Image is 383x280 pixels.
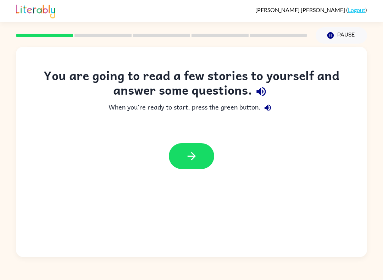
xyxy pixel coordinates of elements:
[348,6,365,13] a: Logout
[30,101,353,115] div: When you're ready to start, press the green button.
[255,6,346,13] span: [PERSON_NAME] [PERSON_NAME]
[255,6,367,13] div: ( )
[30,68,353,101] div: You are going to read a few stories to yourself and answer some questions.
[16,3,55,18] img: Literably
[316,27,367,44] button: Pause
